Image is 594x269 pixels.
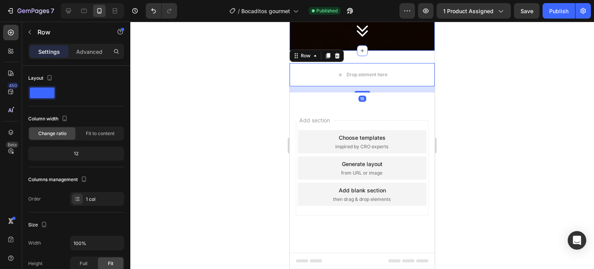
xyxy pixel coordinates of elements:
[28,195,41,202] div: Order
[549,7,568,15] div: Publish
[86,196,122,203] div: 1 col
[30,148,123,159] div: 12
[28,73,54,84] div: Layout
[28,175,89,185] div: Columns management
[238,7,240,15] span: /
[437,3,511,19] button: 1 product assigned
[51,6,54,15] p: 7
[543,3,575,19] button: Publish
[70,236,124,250] input: Auto
[443,7,493,15] span: 1 product assigned
[108,260,113,267] span: Fit
[521,8,533,14] span: Save
[28,260,43,267] div: Height
[514,3,539,19] button: Save
[28,220,49,230] div: Size
[6,142,19,148] div: Beta
[38,48,60,56] p: Settings
[316,7,338,14] span: Published
[38,27,103,37] p: Row
[146,3,177,19] div: Undo/Redo
[38,130,67,137] span: Change ratio
[28,114,69,124] div: Column width
[86,130,114,137] span: Fit to content
[76,48,102,56] p: Advanced
[568,231,586,250] div: Open Intercom Messenger
[28,240,41,247] div: Width
[290,22,435,269] iframe: Design area
[241,7,290,15] span: Bocaditos gourmet
[7,82,19,89] div: 450
[3,3,58,19] button: 7
[80,260,87,267] span: Full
